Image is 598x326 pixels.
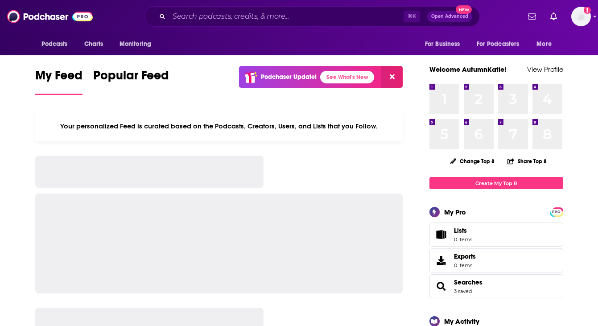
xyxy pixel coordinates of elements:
span: For Business [425,38,460,50]
button: open menu [419,36,471,53]
span: Charts [84,38,103,50]
span: 0 items [454,236,472,243]
div: Search podcasts, credits, & more... [144,6,480,27]
a: See What's New [320,71,374,83]
a: Welcome AutumnKatie! [429,65,507,74]
span: Logged in as AutumnKatie [571,7,591,26]
a: Show notifications dropdown [547,9,561,24]
a: 3 saved [454,288,472,294]
span: Open Advanced [431,14,468,19]
img: Podchaser - Follow, Share and Rate Podcasts [7,8,93,25]
button: Show profile menu [571,7,591,26]
a: Show notifications dropdown [524,9,540,24]
div: My Activity [444,317,479,326]
a: PRO [551,208,562,215]
span: Exports [454,252,476,260]
p: Podchaser Update! [261,73,317,81]
button: Change Top 8 [445,156,500,167]
span: My Feed [35,68,82,88]
button: open menu [471,36,532,53]
img: User Profile [571,7,591,26]
svg: Add a profile image [584,7,591,14]
a: My Feed [35,68,82,95]
span: Exports [433,254,450,267]
span: Searches [429,274,563,298]
span: ⌘ K [404,11,420,22]
button: open menu [530,36,563,53]
span: More [536,38,552,50]
a: Searches [454,278,483,286]
div: Your personalized Feed is curated based on the Podcasts, Creators, Users, and Lists that you Follow. [35,111,403,141]
a: Lists [429,223,563,247]
span: New [456,5,472,14]
a: Popular Feed [93,68,169,95]
a: Searches [433,280,450,293]
span: Podcasts [41,38,68,50]
span: Lists [454,227,472,235]
a: Exports [429,248,563,272]
span: Popular Feed [93,68,169,88]
a: View Profile [527,65,563,74]
a: Charts [78,36,109,53]
span: 0 items [454,262,476,268]
button: Open AdvancedNew [427,11,472,22]
button: open menu [113,36,163,53]
span: Lists [433,228,450,241]
button: open menu [35,36,79,53]
div: My Pro [444,208,466,216]
a: Create My Top 8 [429,177,563,189]
span: For Podcasters [477,38,520,50]
span: Lists [454,227,467,235]
button: Share Top 8 [507,153,547,170]
input: Search podcasts, credits, & more... [169,9,404,24]
span: PRO [551,209,562,215]
span: Monitoring [120,38,151,50]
